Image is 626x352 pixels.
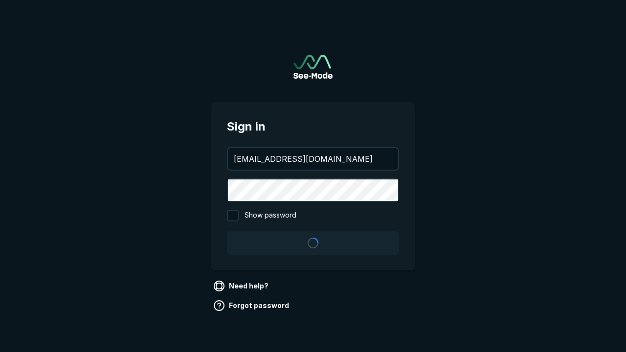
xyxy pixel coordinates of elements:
span: Show password [245,210,296,221]
img: See-Mode Logo [293,55,333,79]
input: your@email.com [228,148,398,170]
a: Need help? [211,278,272,294]
a: Forgot password [211,298,293,313]
span: Sign in [227,118,399,135]
a: Go to sign in [293,55,333,79]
